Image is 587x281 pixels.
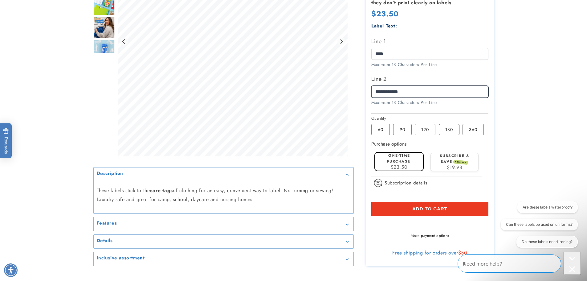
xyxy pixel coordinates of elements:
label: Line 1 [371,36,488,46]
legend: Quantity [371,115,387,122]
img: Stick N' Wear® Labels - Label Land [93,39,115,61]
span: Subscription details [385,179,427,187]
iframe: Gorgias Floating Chat [458,252,581,275]
label: 90 [393,124,412,135]
span: $19.98 [447,164,463,171]
span: Add to cart [412,206,447,212]
label: Line 2 [371,74,488,84]
div: Maximum 18 Characters Per Line [371,99,488,106]
summary: Description [94,167,353,181]
div: Accessibility Menu [4,263,18,277]
span: $23.50 [391,163,408,171]
span: Rewards [3,128,9,154]
span: $23.50 [371,8,399,19]
label: One-time purchase [387,153,410,164]
strong: care tags [150,187,173,194]
h2: Description [97,171,124,177]
label: 360 [463,124,484,135]
label: 60 [371,124,390,135]
summary: Inclusive assortment [94,252,353,266]
iframe: Gorgias live chat conversation starters [492,201,581,253]
div: Go to slide 7 [93,39,115,61]
a: More payment options [371,233,488,238]
label: Purchase options [371,140,406,147]
button: Next slide [337,38,345,46]
h2: Details [97,238,113,244]
span: $ [458,249,461,256]
div: Go to slide 6 [93,17,115,38]
iframe: Sign Up via Text for Offers [5,232,78,250]
label: Label Text: [371,23,397,29]
div: Free shipping for orders over [371,250,488,256]
summary: Features [94,217,353,231]
label: 120 [415,124,435,135]
button: Previous slide [120,38,128,46]
summary: Details [94,235,353,249]
span: SAVE 15% [454,160,468,165]
button: Add to cart [371,202,488,216]
h2: Inclusive assortment [97,255,145,262]
p: These labels stick to the of clothing for an easy, convenient way to label. No ironing or sewing!... [97,186,350,204]
span: 50 [461,249,467,256]
div: Maximum 18 Characters Per Line [371,61,488,68]
label: Subscribe & save [440,153,470,164]
label: 180 [439,124,459,135]
h2: Features [97,221,117,227]
img: Stick N' Wear® Labels - Label Land [93,17,115,38]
